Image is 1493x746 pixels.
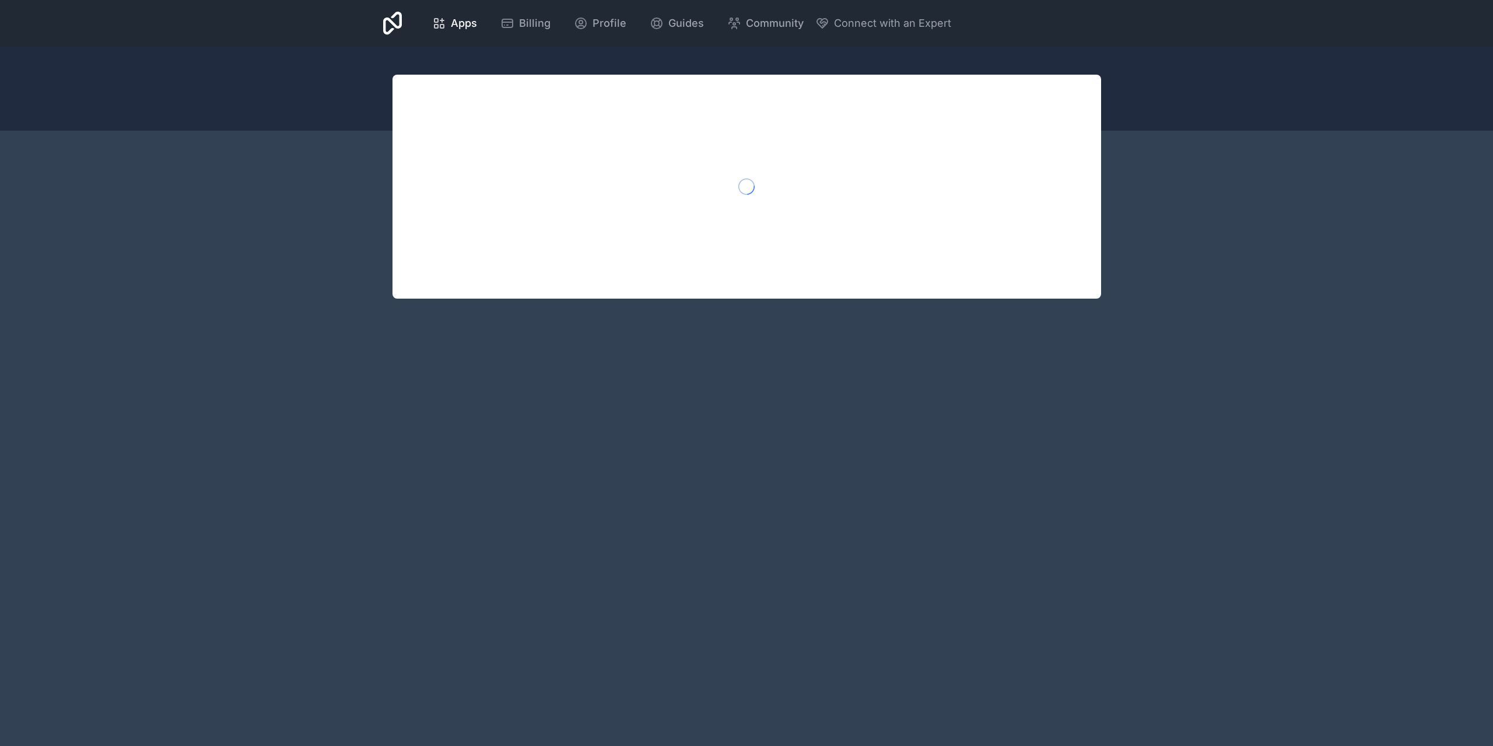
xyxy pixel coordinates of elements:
[746,15,804,31] span: Community
[668,15,704,31] span: Guides
[423,10,486,36] a: Apps
[451,15,477,31] span: Apps
[718,10,813,36] a: Community
[834,15,951,31] span: Connect with an Expert
[593,15,626,31] span: Profile
[519,15,551,31] span: Billing
[491,10,560,36] a: Billing
[640,10,713,36] a: Guides
[565,10,636,36] a: Profile
[815,15,951,31] button: Connect with an Expert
